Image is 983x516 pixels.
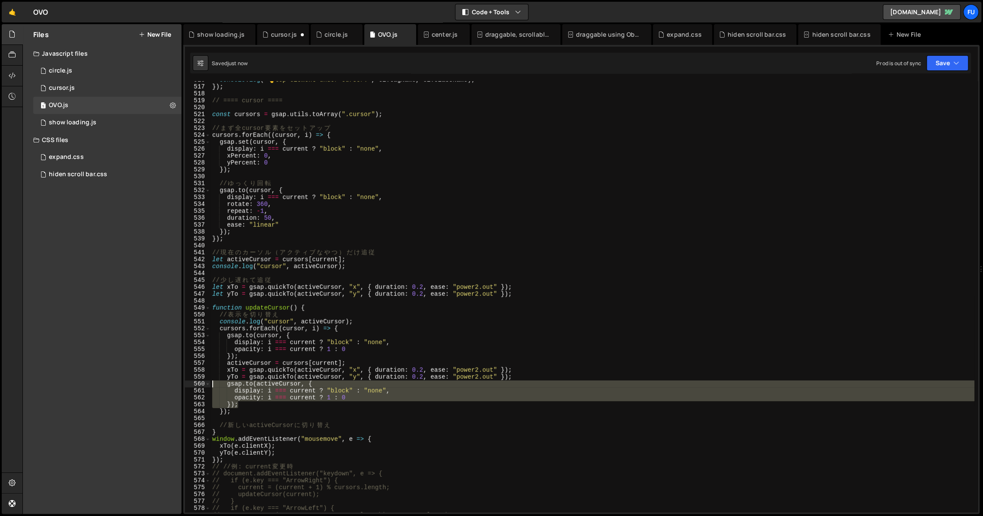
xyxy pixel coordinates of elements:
[455,4,528,20] button: Code + Tools
[33,166,185,183] div: 17267/47816.css
[185,277,210,284] div: 545
[185,83,210,90] div: 517
[49,67,72,75] div: circle.js
[271,30,297,39] div: cursor.js
[888,30,924,39] div: New File
[49,119,96,127] div: show loading.js
[963,4,979,20] a: Fu
[185,339,210,346] div: 554
[185,429,210,436] div: 567
[185,304,210,311] div: 549
[33,62,185,79] div: circle.js
[185,173,210,180] div: 530
[185,97,210,104] div: 519
[185,443,210,450] div: 569
[185,311,210,318] div: 550
[185,291,210,298] div: 547
[49,171,107,178] div: hiden scroll bar.css
[185,249,210,256] div: 541
[49,153,84,161] div: expand.css
[185,353,210,360] div: 556
[185,263,210,270] div: 543
[185,125,210,132] div: 523
[876,60,921,67] div: Prod is out of sync
[576,30,641,39] div: draggable using Observer.css
[2,2,23,22] a: 🤙
[139,31,171,38] button: New File
[49,84,75,92] div: cursor.js
[23,45,181,62] div: Javascript files
[485,30,550,39] div: draggable, scrollable.js
[33,30,49,39] h2: Files
[185,415,210,422] div: 565
[185,346,210,353] div: 555
[185,498,210,505] div: 577
[324,30,348,39] div: circle.js
[185,318,210,325] div: 551
[185,422,210,429] div: 566
[185,104,210,111] div: 520
[185,505,210,512] div: 578
[185,187,210,194] div: 532
[185,325,210,332] div: 552
[185,367,210,374] div: 558
[185,132,210,139] div: 524
[185,180,210,187] div: 531
[33,97,185,114] div: OVO.js
[185,228,210,235] div: 538
[185,111,210,118] div: 521
[667,30,702,39] div: expand.css
[926,55,968,71] button: Save
[185,463,210,470] div: 572
[185,256,210,263] div: 542
[185,477,210,484] div: 574
[227,60,248,67] div: just now
[185,235,210,242] div: 539
[185,450,210,456] div: 570
[185,387,210,394] div: 561
[185,491,210,498] div: 576
[185,194,210,201] div: 533
[185,222,210,228] div: 537
[185,201,210,208] div: 534
[812,30,870,39] div: hiden scroll bar.css
[432,30,458,39] div: center.js
[33,114,185,131] div: 17267/48011.js
[185,159,210,166] div: 528
[378,30,398,39] div: OVO.js
[185,270,210,277] div: 544
[185,166,210,173] div: 529
[185,374,210,380] div: 559
[185,208,210,215] div: 535
[185,408,210,415] div: 564
[728,30,786,39] div: hiden scroll bar.css
[883,4,961,20] a: [DOMAIN_NAME]
[212,60,248,67] div: Saved
[185,298,210,304] div: 548
[185,118,210,125] div: 522
[185,146,210,152] div: 526
[185,284,210,291] div: 546
[33,7,48,17] div: OVO
[185,215,210,222] div: 536
[23,131,181,149] div: CSS files
[33,149,185,166] div: expand.css
[185,242,210,249] div: 540
[185,380,210,387] div: 560
[185,332,210,339] div: 553
[185,456,210,463] div: 571
[185,394,210,401] div: 562
[49,101,68,109] div: OVO.js
[185,470,210,477] div: 573
[185,152,210,159] div: 527
[185,436,210,443] div: 568
[185,360,210,367] div: 557
[185,484,210,491] div: 575
[197,30,245,39] div: show loading.js
[33,79,185,97] div: 17267/48012.js
[41,103,46,110] span: 1
[185,139,210,146] div: 525
[185,401,210,408] div: 563
[185,90,210,97] div: 518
